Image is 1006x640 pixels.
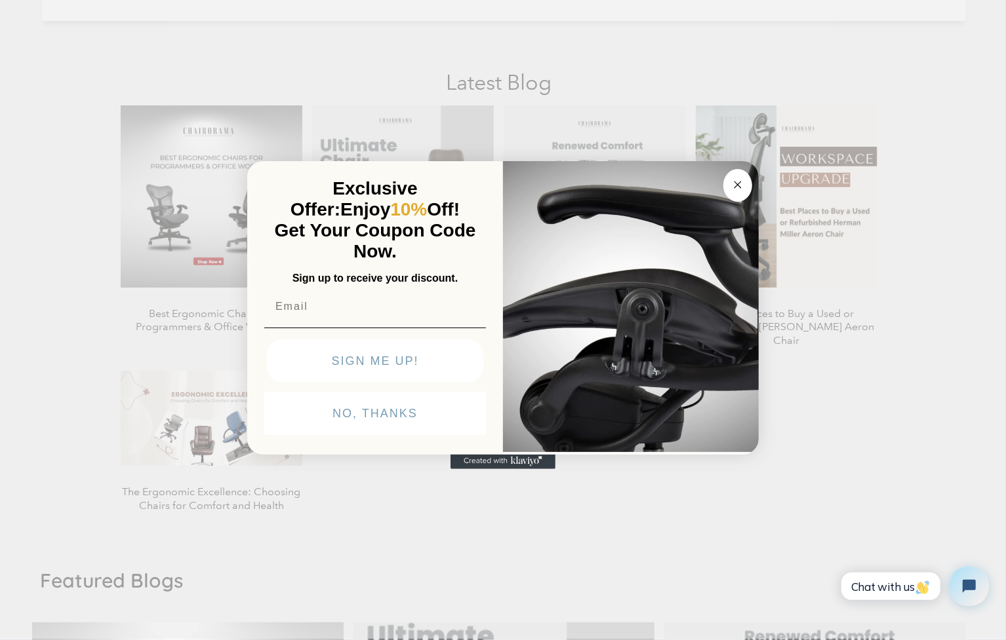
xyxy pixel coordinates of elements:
[723,169,752,202] button: Close dialog
[340,199,460,219] span: Enjoy Off!
[264,392,486,435] button: NO, THANKS
[291,178,418,219] span: Exclusive Offer:
[275,220,476,261] span: Get Your Coupon Code Now.
[264,293,486,320] input: Email
[827,555,1000,617] iframe: Tidio Chat
[451,453,555,469] a: Created with Klaviyo - opens in a new tab
[503,159,759,452] img: 92d77583-a095-41f6-84e7-858462e0427a.jpeg
[267,339,483,383] button: SIGN ME UP!
[390,199,427,219] span: 10%
[292,273,458,284] span: Sign up to receive your discount.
